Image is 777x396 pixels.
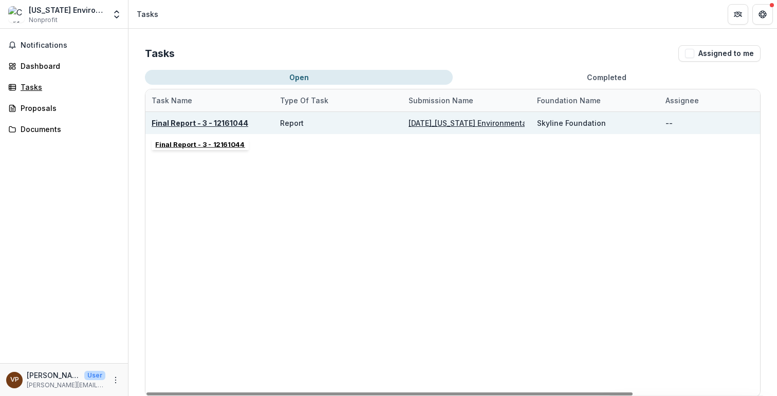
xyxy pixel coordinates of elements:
[21,61,116,71] div: Dashboard
[109,374,122,386] button: More
[531,89,659,111] div: Foundation Name
[659,95,705,106] div: Assignee
[145,70,453,85] button: Open
[752,4,773,25] button: Get Help
[4,79,124,96] a: Tasks
[145,89,274,111] div: Task Name
[409,119,619,127] a: [DATE]_[US_STATE] Environmental Justice Alliance_400000
[27,370,80,381] p: [PERSON_NAME]
[4,37,124,53] button: Notifications
[29,5,105,15] div: [US_STATE] Environmental Justice Alliance
[274,89,402,111] div: Type of Task
[21,103,116,114] div: Proposals
[537,118,606,128] div: Skyline Foundation
[453,70,761,85] button: Completed
[10,376,19,383] div: Valeria Paredes
[21,124,116,135] div: Documents
[280,118,304,128] div: Report
[728,4,748,25] button: Partners
[109,4,124,25] button: Open entity switcher
[137,9,158,20] div: Tasks
[145,95,198,106] div: Task Name
[4,121,124,138] a: Documents
[665,118,673,128] div: --
[21,41,120,50] span: Notifications
[678,45,761,62] button: Assigned to me
[8,6,25,23] img: California Environmental Justice Alliance
[27,381,105,390] p: [PERSON_NAME][EMAIL_ADDRESS][PERSON_NAME][DOMAIN_NAME]
[402,95,479,106] div: Submission Name
[274,95,335,106] div: Type of Task
[402,89,531,111] div: Submission Name
[4,58,124,74] a: Dashboard
[145,47,175,60] h2: Tasks
[152,119,248,127] a: Final Report - 3 - 12161044
[21,82,116,92] div: Tasks
[133,7,162,22] nav: breadcrumb
[29,15,58,25] span: Nonprofit
[531,95,607,106] div: Foundation Name
[4,100,124,117] a: Proposals
[84,371,105,380] p: User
